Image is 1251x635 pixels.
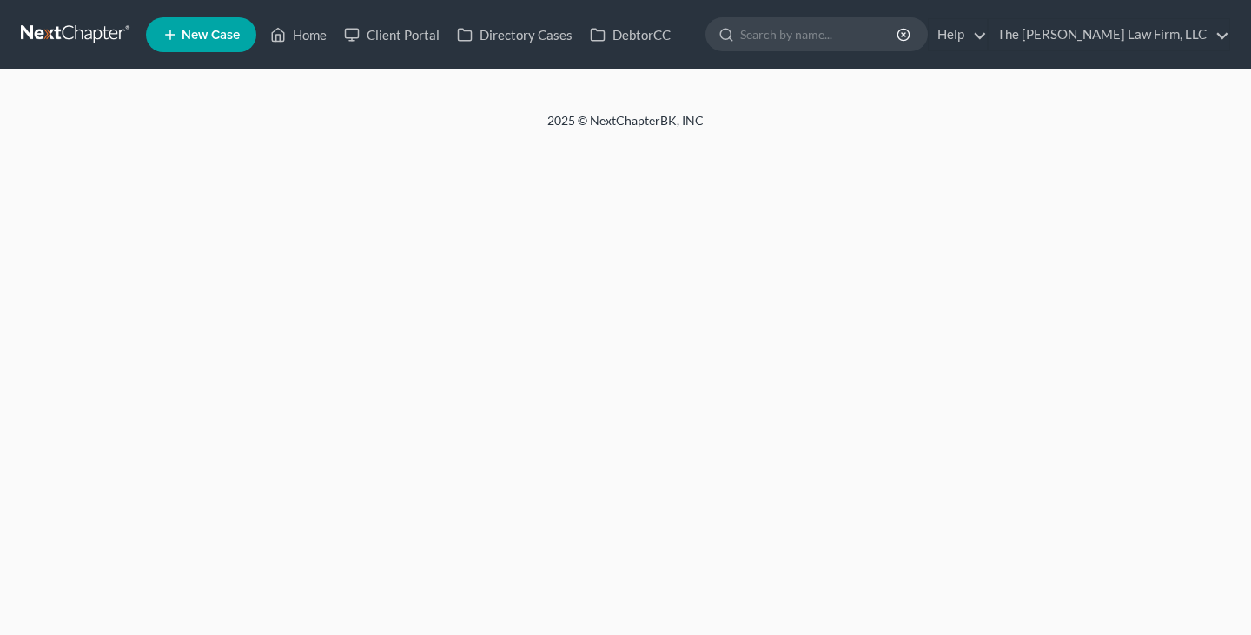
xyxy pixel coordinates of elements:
a: The [PERSON_NAME] Law Firm, LLC [989,19,1229,50]
a: Home [261,19,335,50]
input: Search by name... [740,18,899,50]
a: Help [929,19,987,50]
div: 2025 © NextChapterBK, INC [130,112,1121,143]
a: Client Portal [335,19,448,50]
span: New Case [182,29,240,42]
a: DebtorCC [581,19,679,50]
a: Directory Cases [448,19,581,50]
